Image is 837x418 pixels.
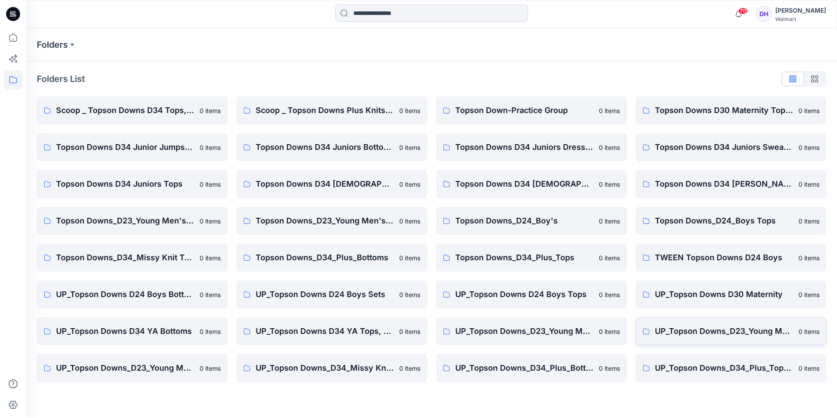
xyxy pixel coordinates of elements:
[256,288,394,301] p: UP_Topson Downs D24 Boys Sets
[56,141,194,153] p: Topson Downs D34 Junior Jumpsuits & Rompers
[256,325,394,337] p: UP_Topson Downs D34 YA Tops, Dresses and Sets
[655,104,793,117] p: Topson Downs D30 Maternity Tops/Bottoms
[599,327,620,336] p: 0 items
[37,72,85,85] p: Folders List
[200,327,221,336] p: 0 items
[636,96,826,124] a: Topson Downs D30 Maternity Tops/Bottoms0 items
[756,6,772,22] div: DH
[775,16,826,22] div: Walmart
[236,280,427,308] a: UP_Topson Downs D24 Boys Sets0 items
[655,215,793,227] p: Topson Downs_D24_Boys Tops
[399,253,420,262] p: 0 items
[37,280,228,308] a: UP_Topson Downs D24 Boys Bottoms0 items
[599,364,620,373] p: 0 items
[798,290,819,299] p: 0 items
[56,325,194,337] p: UP_Topson Downs D34 YA Bottoms
[455,288,594,301] p: UP_Topson Downs D24 Boys Tops
[436,317,627,345] a: UP_Topson Downs_D23_Young Men's Bottoms0 items
[236,317,427,345] a: UP_Topson Downs D34 YA Tops, Dresses and Sets0 items
[655,288,793,301] p: UP_Topson Downs D30 Maternity
[798,180,819,189] p: 0 items
[655,141,793,153] p: Topson Downs D34 Juniors Sweaters
[236,170,427,198] a: Topson Downs D34 [DEMOGRAPHIC_DATA] Dresses0 items
[436,354,627,382] a: UP_Topson Downs_D34_Plus_Bottoms0 items
[798,253,819,262] p: 0 items
[236,354,427,382] a: UP_Topson Downs_D34_Missy Knit Tops0 items
[436,207,627,235] a: Topson Downs_D24_Boy's0 items
[256,104,394,117] p: Scoop _ Topson Downs Plus Knits / Woven
[256,362,394,374] p: UP_Topson Downs_D34_Missy Knit Tops
[399,327,420,336] p: 0 items
[200,364,221,373] p: 0 items
[236,244,427,272] a: Topson Downs_D34_Plus_Bottoms0 items
[455,141,594,153] p: Topson Downs D34 Juniors Dresses
[655,325,793,337] p: UP_Topson Downs_D23_Young Men's Outerwear
[455,215,594,227] p: Topson Downs_D24_Boy's
[56,288,194,301] p: UP_Topson Downs D24 Boys Bottoms
[436,244,627,272] a: Topson Downs_D34_Plus_Tops0 items
[200,253,221,262] p: 0 items
[256,252,394,264] p: Topson Downs_D34_Plus_Bottoms
[455,325,594,337] p: UP_Topson Downs_D23_Young Men's Bottoms
[655,362,793,374] p: UP_Topson Downs_D34_Plus_Tops Sweaters Dresses
[399,290,420,299] p: 0 items
[399,180,420,189] p: 0 items
[399,143,420,152] p: 0 items
[636,244,826,272] a: TWEEN Topson Downs D24 Boys0 items
[798,143,819,152] p: 0 items
[236,207,427,235] a: Topson Downs_D23_Young Men's Tops0 items
[200,290,221,299] p: 0 items
[655,252,793,264] p: TWEEN Topson Downs D24 Boys
[37,317,228,345] a: UP_Topson Downs D34 YA Bottoms0 items
[636,280,826,308] a: UP_Topson Downs D30 Maternity0 items
[37,207,228,235] a: Topson Downs_D23_Young Men's Bottoms0 items
[775,5,826,16] div: [PERSON_NAME]
[37,170,228,198] a: Topson Downs D34 Juniors Tops0 items
[436,170,627,198] a: Topson Downs D34 [DEMOGRAPHIC_DATA] Woven Tops0 items
[37,244,228,272] a: Topson Downs_D34_Missy Knit Tops0 items
[436,133,627,161] a: Topson Downs D34 Juniors Dresses0 items
[599,106,620,115] p: 0 items
[599,180,620,189] p: 0 items
[636,207,826,235] a: Topson Downs_D24_Boys Tops0 items
[200,106,221,115] p: 0 items
[256,178,394,190] p: Topson Downs D34 [DEMOGRAPHIC_DATA] Dresses
[236,133,427,161] a: Topson Downs D34 Juniors Bottoms0 items
[37,39,68,51] a: Folders
[37,133,228,161] a: Topson Downs D34 Junior Jumpsuits & Rompers0 items
[455,104,594,117] p: Topson Down-Practice Group
[798,364,819,373] p: 0 items
[599,143,620,152] p: 0 items
[37,354,228,382] a: UP_Topson Downs_D23_Young Men's Tops0 items
[798,106,819,115] p: 0 items
[256,141,394,153] p: Topson Downs D34 Juniors Bottoms
[655,178,793,190] p: Topson Downs D34 [PERSON_NAME]
[200,143,221,152] p: 0 items
[399,364,420,373] p: 0 items
[599,216,620,226] p: 0 items
[798,216,819,226] p: 0 items
[37,96,228,124] a: Scoop _ Topson Downs D34 Tops, Dresses and Sets0 items
[399,106,420,115] p: 0 items
[436,96,627,124] a: Topson Down-Practice Group0 items
[436,280,627,308] a: UP_Topson Downs D24 Boys Tops0 items
[599,253,620,262] p: 0 items
[798,327,819,336] p: 0 items
[455,252,594,264] p: Topson Downs_D34_Plus_Tops
[738,7,748,14] span: 70
[636,354,826,382] a: UP_Topson Downs_D34_Plus_Tops Sweaters Dresses0 items
[256,215,394,227] p: Topson Downs_D23_Young Men's Tops
[599,290,620,299] p: 0 items
[56,252,194,264] p: Topson Downs_D34_Missy Knit Tops
[399,216,420,226] p: 0 items
[636,317,826,345] a: UP_Topson Downs_D23_Young Men's Outerwear0 items
[56,104,194,117] p: Scoop _ Topson Downs D34 Tops, Dresses and Sets
[455,362,594,374] p: UP_Topson Downs_D34_Plus_Bottoms
[455,178,594,190] p: Topson Downs D34 [DEMOGRAPHIC_DATA] Woven Tops
[636,133,826,161] a: Topson Downs D34 Juniors Sweaters0 items
[56,215,194,227] p: Topson Downs_D23_Young Men's Bottoms
[56,362,194,374] p: UP_Topson Downs_D23_Young Men's Tops
[200,216,221,226] p: 0 items
[236,96,427,124] a: Scoop _ Topson Downs Plus Knits / Woven0 items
